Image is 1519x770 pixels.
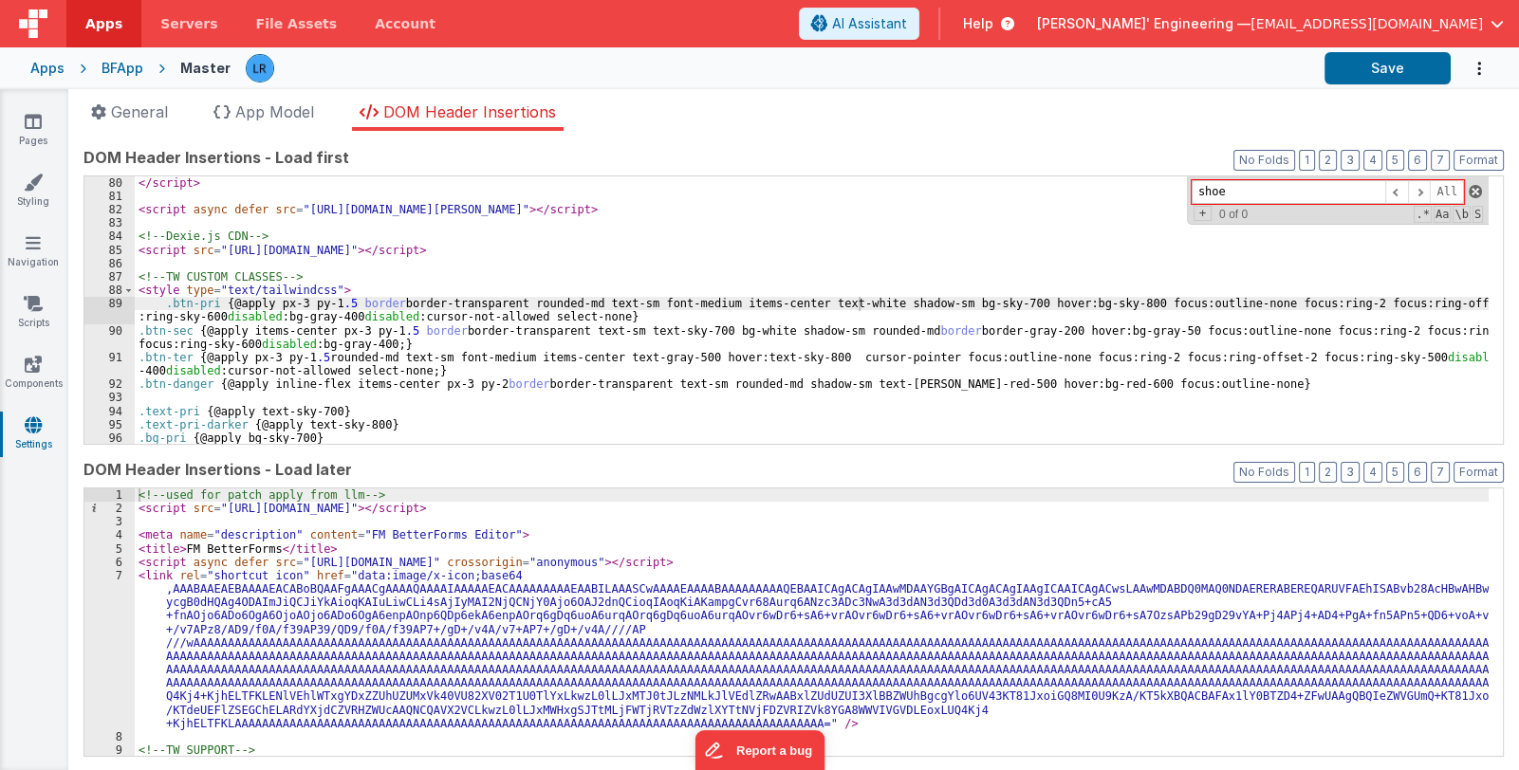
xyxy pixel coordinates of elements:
span: [EMAIL_ADDRESS][DOMAIN_NAME] [1250,14,1483,33]
div: 91 [84,351,135,377]
button: 4 [1363,150,1382,171]
input: Search for [1192,180,1385,204]
span: Help [963,14,993,33]
span: File Assets [256,14,338,33]
span: [PERSON_NAME]' Engineering — [1037,14,1250,33]
button: Format [1454,462,1504,483]
button: 1 [1299,150,1315,171]
div: 88 [84,284,135,297]
div: 94 [84,405,135,418]
span: General [111,102,168,121]
span: Search In Selection [1473,206,1483,223]
span: RegExp Search [1414,206,1431,223]
iframe: Marker.io feedback button [695,730,824,770]
div: Master [180,59,231,78]
div: 8 [84,730,135,743]
div: 85 [84,244,135,257]
button: 3 [1341,150,1360,171]
span: Alt-Enter [1430,180,1464,204]
span: App Model [235,102,314,121]
button: 5 [1386,150,1404,171]
button: 6 [1408,150,1427,171]
div: 81 [84,190,135,203]
div: 87 [84,270,135,284]
span: AI Assistant [832,14,907,33]
div: 9 [84,743,135,757]
div: 82 [84,203,135,216]
span: Servers [160,14,217,33]
div: 1 [84,488,135,502]
button: 2 [1319,462,1337,483]
span: DOM Header Insertions [383,102,556,121]
button: AI Assistant [799,8,919,40]
img: 0cc89ea87d3ef7af341bf65f2365a7ce [247,55,273,82]
div: 93 [84,391,135,404]
div: 3 [84,515,135,528]
div: 83 [84,216,135,229]
button: No Folds [1233,462,1295,483]
button: 4 [1363,462,1382,483]
button: 1 [1299,462,1315,483]
div: 5 [84,542,135,556]
div: 4 [84,528,135,541]
div: 86 [84,257,135,270]
button: 6 [1408,462,1427,483]
button: 7 [1431,462,1450,483]
span: DOM Header Insertions - Load later [83,458,352,481]
div: 2 [84,502,135,515]
div: Apps [30,59,65,78]
div: 6 [84,556,135,569]
div: 80 [84,176,135,190]
div: 84 [84,229,135,243]
span: DOM Header Insertions - Load first [83,146,349,169]
div: 92 [84,377,135,391]
span: Toggel Replace mode [1194,206,1212,221]
button: No Folds [1233,150,1295,171]
div: 90 [84,324,135,351]
div: 96 [84,431,135,445]
div: BFApp [102,59,143,78]
button: 7 [1431,150,1450,171]
button: 3 [1341,462,1360,483]
button: Format [1454,150,1504,171]
div: 95 [84,418,135,431]
button: [PERSON_NAME]' Engineering — [EMAIL_ADDRESS][DOMAIN_NAME] [1037,14,1504,33]
button: Options [1451,49,1489,88]
span: Apps [85,14,122,33]
span: 0 of 0 [1212,208,1255,221]
span: Whole Word Search [1453,206,1470,223]
div: 89 [84,297,135,323]
span: CaseSensitive Search [1434,206,1451,223]
button: 2 [1319,150,1337,171]
div: 7 [84,569,135,730]
button: 5 [1386,462,1404,483]
button: Save [1324,52,1451,84]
